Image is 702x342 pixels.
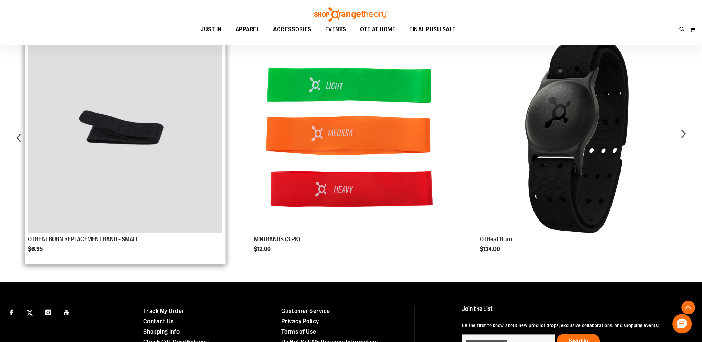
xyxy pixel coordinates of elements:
a: Product Page Link [480,39,674,234]
button: Hello, have a question? Let’s chat. [672,314,692,333]
span: $12.00 [254,246,272,252]
span: ACCESSORIES [273,22,311,37]
p: Be the first to know about new product drops, exclusive collaborations, and shopping events! [462,322,685,329]
a: Privacy Policy [281,318,319,325]
button: Back To Top [681,301,695,314]
img: Shop Orangetheory [313,7,389,22]
span: JUST IN [201,22,222,37]
a: Customer Service [281,307,330,314]
a: OTBEAT BURN REPLACEMENT BAND - SMALL [28,236,138,243]
a: APPAREL [229,22,267,38]
a: Visit our Instagram page [42,306,54,318]
a: Terms of Use [281,328,316,335]
div: next [676,29,690,252]
a: Shopping Info [143,328,180,335]
img: Twitter [27,310,33,316]
span: APPAREL [235,22,260,37]
span: EVENTS [325,22,346,37]
a: JUST IN [194,22,229,38]
a: Track My Order [143,307,184,314]
span: FINAL PUSH SALE [409,22,456,37]
span: $6.95 [28,246,44,252]
div: prev [12,29,26,252]
a: OTF AT HOME [353,22,403,37]
span: $124.00 [480,246,501,252]
a: FINAL PUSH SALE [402,22,463,38]
a: Product Page Link [28,39,222,234]
a: Contact Us [143,318,174,325]
a: Visit our Youtube page [61,306,73,318]
a: Visit our Facebook page [5,306,17,318]
a: ACCESSORIES [266,22,318,38]
h4: Join the List [462,306,685,319]
a: MINI BANDS (3 PK) [254,236,300,243]
img: MINI BANDS (3 PK) [254,39,448,233]
a: OTBeat Burn [480,236,512,243]
a: Visit our X page [24,306,36,318]
img: OTBEAT BURN REPLACEMENT BAND - SMALL [28,39,222,233]
a: Product Page Link [254,39,448,234]
a: EVENTS [318,22,353,38]
span: OTF AT HOME [360,22,396,37]
img: Main view of OTBeat Burn 6.0-C [480,39,674,233]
